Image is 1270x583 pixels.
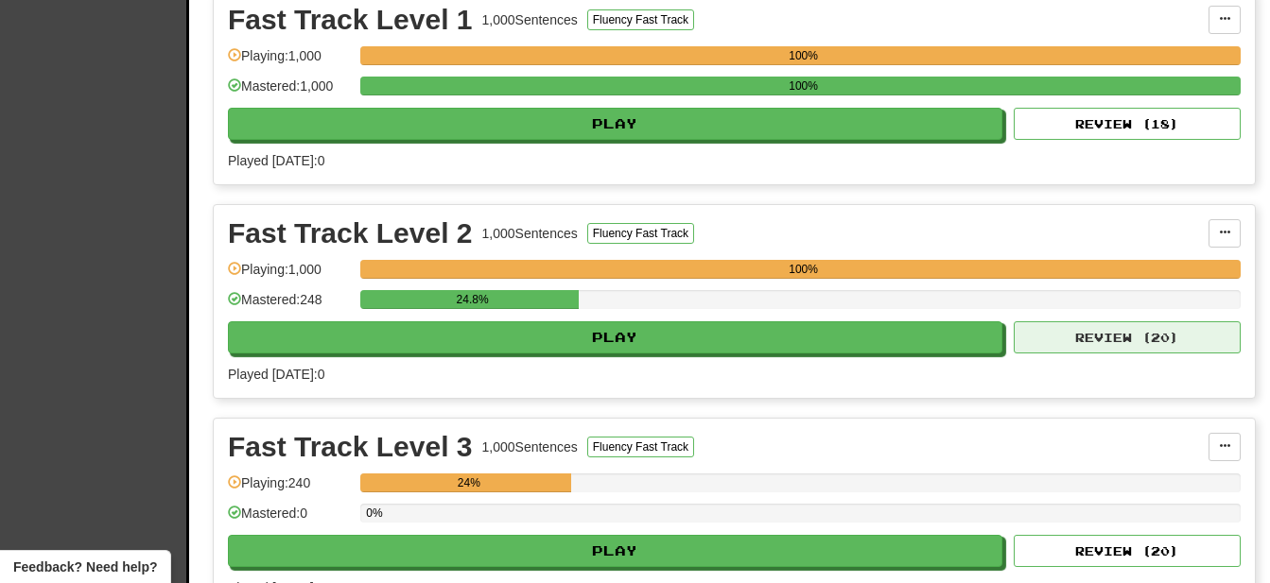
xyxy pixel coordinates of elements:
[13,557,157,576] span: Open feedback widget
[228,290,351,321] div: Mastered: 248
[228,321,1002,353] button: Play
[228,433,473,461] div: Fast Track Level 3
[587,223,694,244] button: Fluency Fast Track
[482,437,578,456] div: 1,000 Sentences
[228,367,324,382] span: Played [DATE]: 0
[482,10,578,29] div: 1,000 Sentences
[366,473,571,492] div: 24%
[228,153,324,168] span: Played [DATE]: 0
[228,46,351,77] div: Playing: 1,000
[1014,108,1241,140] button: Review (18)
[228,504,351,535] div: Mastered: 0
[228,260,351,291] div: Playing: 1,000
[366,260,1241,279] div: 100%
[228,6,473,34] div: Fast Track Level 1
[587,437,694,457] button: Fluency Fast Track
[366,77,1241,95] div: 100%
[366,290,579,309] div: 24.8%
[228,535,1002,567] button: Play
[228,219,473,248] div: Fast Track Level 2
[228,473,351,505] div: Playing: 240
[228,108,1002,140] button: Play
[482,224,578,243] div: 1,000 Sentences
[1014,321,1241,353] button: Review (20)
[587,9,694,30] button: Fluency Fast Track
[228,77,351,108] div: Mastered: 1,000
[366,46,1241,65] div: 100%
[1014,535,1241,567] button: Review (20)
